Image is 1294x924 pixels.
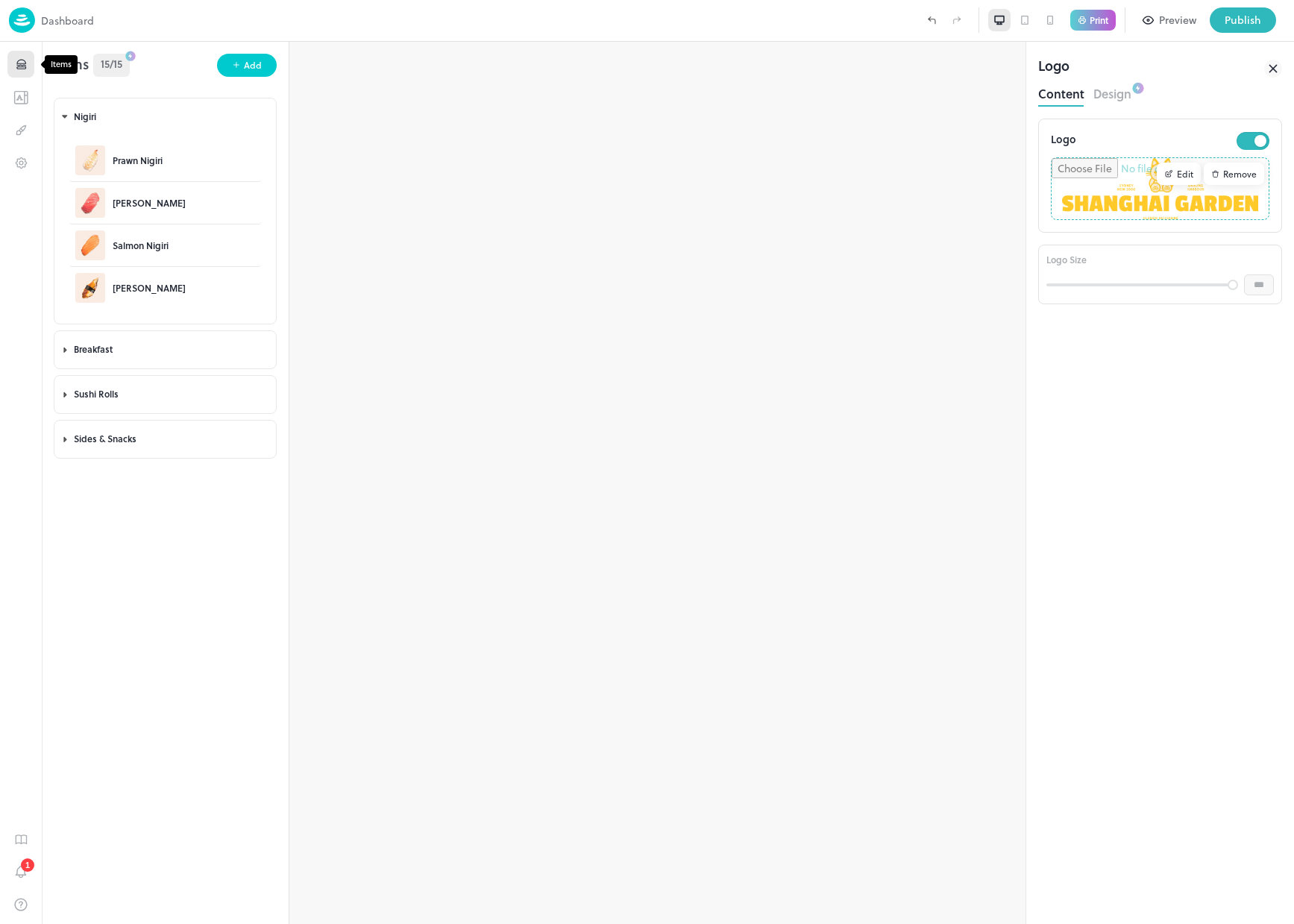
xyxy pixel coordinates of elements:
p: Logo Size [1046,253,1087,266]
button: Help [7,891,34,918]
p: Print [1090,16,1108,25]
button: Guides [7,826,34,852]
button: Design [1093,82,1131,102]
div: Sushi Rolls [54,372,277,417]
span: 15/15 [101,56,122,72]
button: Settings [7,149,34,176]
div: Sushi Rolls [60,376,270,413]
button: Design [7,116,34,143]
div: Logo [1038,55,1070,82]
div: Sides & Snacks [74,433,257,445]
div: Publish [1225,12,1261,28]
div: Preview [1159,12,1196,28]
div: Edit [1157,163,1201,185]
button: Add [217,54,277,77]
div: Breakfast [54,327,277,372]
div: Sides & Snacks [60,421,270,458]
label: Undo (Ctrl + Z) [919,7,944,33]
div: Add [244,58,262,72]
img: logo-86c26b7e.jpg [9,7,35,33]
img: item image [75,145,105,175]
div: Items [45,55,78,74]
div: 1 [21,858,34,872]
button: Templates [7,84,34,110]
div: [PERSON_NAME] [113,281,186,295]
span: Items [54,54,89,77]
label: Redo (Ctrl + Y) [944,7,970,33]
div: Sushi Rolls [74,388,257,400]
div: Prawn Nigiri [113,154,163,167]
div: Salmon Nigiri [113,239,169,252]
div: Notifications [7,858,34,891]
button: Items [7,51,34,78]
img: item image [75,273,105,303]
div: Nigiri [74,110,257,123]
button: Publish [1210,7,1276,33]
iframe: To enrich screen reader interactions, please activate Accessibility in Grammarly extension settings [289,42,1026,924]
div: Sides & Snacks [54,417,277,462]
div: [PERSON_NAME] [113,196,186,210]
button: Preview [1134,7,1205,33]
p: Dashboard [41,13,94,28]
div: Breakfast [60,331,270,368]
p: Logo [1051,131,1076,150]
div: Nigiri [60,98,270,136]
img: item image [75,230,105,260]
div: Remove [1204,163,1264,185]
button: Content [1038,82,1084,102]
div: Nigiriitem imagePrawn Nigiri item image[PERSON_NAME] item imageSalmon Nigiri item image[PERSON_NAME] [54,95,277,327]
div: Breakfast [74,343,257,356]
img: item image [75,188,105,218]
